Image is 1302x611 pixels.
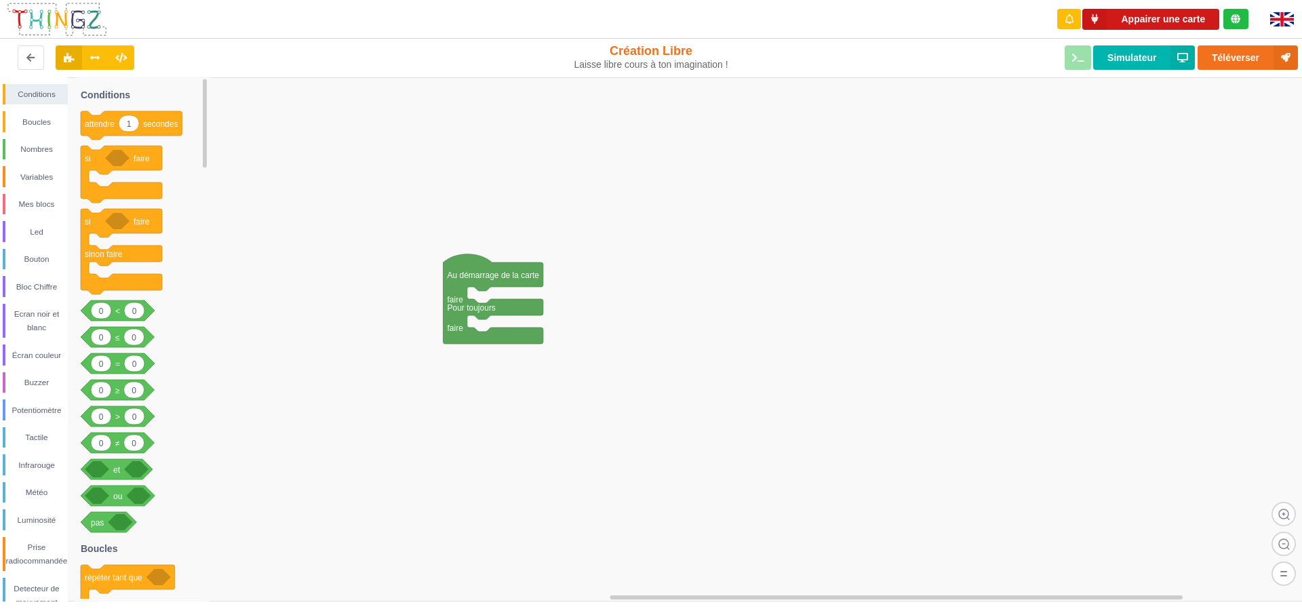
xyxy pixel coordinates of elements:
[5,540,68,568] div: Prise radiocommandée
[5,142,68,156] div: Nombres
[132,333,136,342] text: 0
[5,582,68,609] div: Detecteur de mouvement
[99,386,104,395] text: 0
[143,119,178,129] text: secondes
[448,303,496,313] text: Pour toujours
[132,439,136,448] text: 0
[5,197,68,211] div: Mes blocs
[91,518,104,528] text: pas
[5,252,68,266] div: Bouton
[132,412,137,422] text: 0
[538,59,765,71] div: Laisse libre cours à ton imagination !
[1270,12,1294,26] img: gb.png
[81,90,130,100] text: Conditions
[5,280,68,294] div: Bloc Chiffre
[1198,45,1298,70] button: Téléverser
[85,217,91,226] text: si
[1093,45,1195,70] button: Simulateur
[5,225,68,239] div: Led
[5,349,68,362] div: Écran couleur
[99,412,104,422] text: 0
[132,307,137,316] text: 0
[5,115,68,129] div: Boucles
[1223,9,1248,29] div: Tu es connecté au serveur de création de Thingz
[85,250,123,259] text: sinon faire
[115,386,120,395] text: ≥
[538,43,765,71] div: Création Libre
[5,87,68,101] div: Conditions
[115,307,120,316] text: <
[134,154,150,163] text: faire
[134,217,150,226] text: faire
[85,573,142,583] text: répéter tant que
[115,359,120,369] text: =
[132,359,137,369] text: 0
[127,119,132,129] text: 1
[5,170,68,184] div: Variables
[115,412,120,422] text: >
[115,439,120,448] text: ≠
[5,307,68,334] div: Ecran noir et blanc
[5,513,68,527] div: Luminosité
[5,458,68,472] div: Infrarouge
[85,119,115,129] text: attendre
[81,543,118,554] text: Boucles
[1082,9,1219,30] button: Appairer une carte
[99,307,104,316] text: 0
[115,333,120,342] text: ≤
[5,376,68,389] div: Buzzer
[132,386,136,395] text: 0
[448,295,464,304] text: faire
[99,359,104,369] text: 0
[99,439,104,448] text: 0
[113,465,121,475] text: et
[99,333,104,342] text: 0
[5,431,68,444] div: Tactile
[448,323,464,333] text: faire
[5,403,68,417] div: Potentiomètre
[448,271,540,280] text: Au démarrage de la carte
[85,154,91,163] text: si
[6,1,108,37] img: thingz_logo.png
[5,486,68,499] div: Météo
[113,492,122,501] text: ou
